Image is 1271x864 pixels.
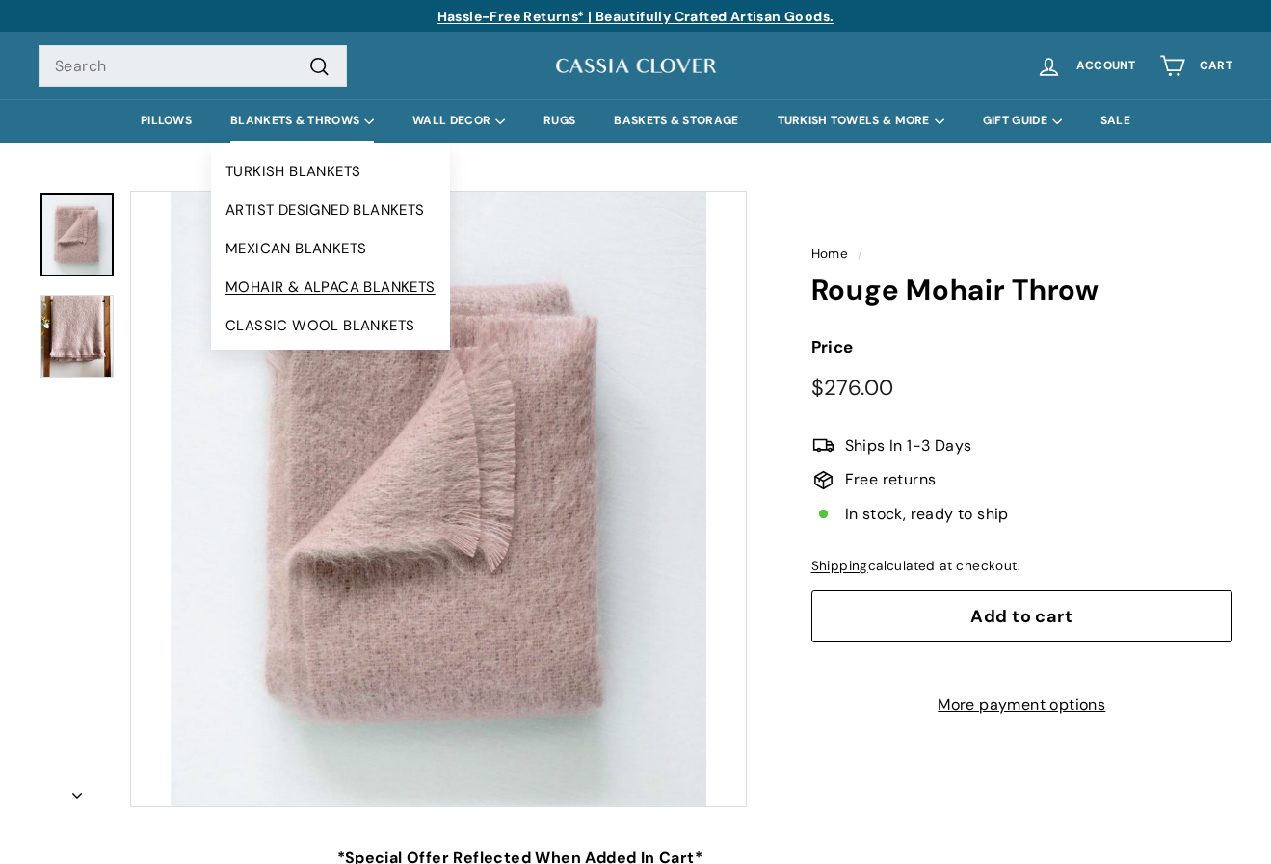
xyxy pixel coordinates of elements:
[211,191,450,229] a: ARTIST DESIGNED BLANKETS
[758,99,964,143] summary: TURKISH TOWELS & MORE
[853,246,867,262] span: /
[845,502,1009,527] span: In stock, ready to ship
[811,374,894,402] span: $276.00
[811,275,1232,306] h1: Rouge Mohair Throw
[1024,38,1148,94] a: Account
[811,556,1232,577] div: calculated at checkout.
[211,99,393,143] summary: BLANKETS & THROWS
[524,99,595,143] a: RUGS
[811,693,1232,718] a: More payment options
[121,99,211,143] a: PILLOWS
[211,152,450,191] a: TURKISH BLANKETS
[39,772,116,807] button: Next
[211,268,450,306] a: MOHAIR & ALPACA BLANKETS
[40,295,114,378] img: Rouge Mohair Throw
[811,334,1232,360] label: Price
[211,306,450,345] a: CLASSIC WOOL BLANKETS
[211,229,450,268] a: MEXICAN BLANKETS
[1076,60,1136,72] span: Account
[595,99,757,143] a: BASKETS & STORAGE
[964,99,1081,143] summary: GIFT GUIDE
[811,246,849,262] a: Home
[39,45,347,88] input: Search
[811,244,1232,265] nav: breadcrumbs
[1081,99,1150,143] a: SALE
[970,605,1072,628] span: Add to cart
[437,8,834,25] a: Hassle-Free Returns* | Beautifully Crafted Artisan Goods.
[1200,60,1232,72] span: Cart
[811,558,868,574] a: Shipping
[845,467,937,492] span: Free returns
[40,193,114,276] a: Rouge Mohair Throw
[1148,38,1244,94] a: Cart
[393,99,524,143] summary: WALL DECOR
[811,590,1232,642] button: Add to cart
[845,433,972,458] span: Ships In 1-3 Days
